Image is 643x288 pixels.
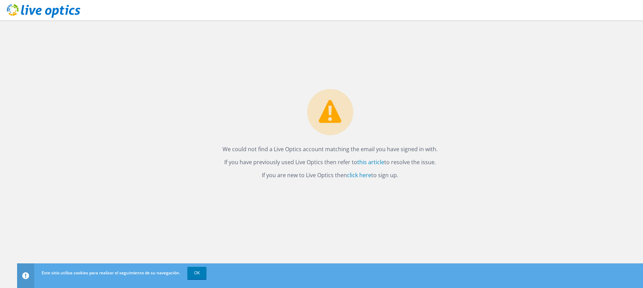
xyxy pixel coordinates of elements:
[223,157,438,167] p: If you have previously used Live Optics then refer to to resolve the issue.
[223,170,438,180] p: If you are new to Live Optics then to sign up.
[347,171,371,179] a: click here
[42,270,180,276] span: Este sitio utiliza cookies para realizar el seguimiento de su navegación.
[357,158,384,166] a: this article
[223,144,438,154] p: We could not find a Live Optics account matching the email you have signed in with.
[187,267,206,279] a: OK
